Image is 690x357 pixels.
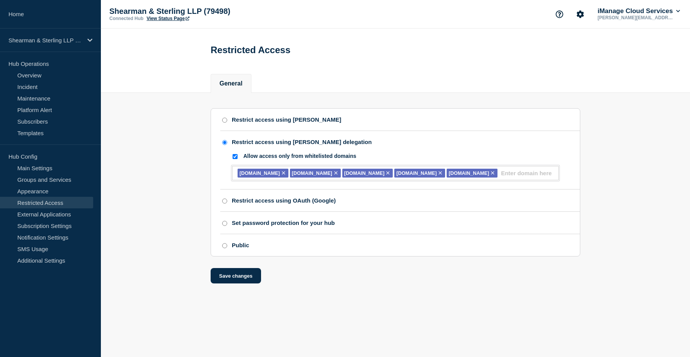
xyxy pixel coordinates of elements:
[449,170,489,176] span: [DOMAIN_NAME]
[220,109,580,256] ul: access restriction method
[8,37,82,44] p: Shearman & Sterling LLP (79498)
[239,170,280,176] span: [DOMAIN_NAME]
[344,170,385,176] span: [DOMAIN_NAME]
[551,6,568,22] button: Support
[222,140,227,145] input: Restrict access using SAML delegation
[222,243,227,248] input: Public
[219,80,243,87] button: General
[572,6,588,22] button: Account settings
[109,7,263,16] p: Shearman & Sterling LLP (79498)
[211,268,261,283] button: Save changes
[232,242,249,248] div: Public
[596,15,676,20] p: [PERSON_NAME][EMAIL_ADDRESS][PERSON_NAME][DOMAIN_NAME]
[222,221,227,226] input: Set password protection for your hub
[232,220,335,226] div: Set password protection for your hub
[211,45,290,55] h1: Restricted Access
[109,16,144,21] p: Connected Hub
[222,198,227,204] input: Restrict access using OAuth (Google)
[243,153,356,159] div: Allow access only from whitelisted domains
[501,170,554,176] input: Enter domain here
[222,117,227,123] input: Restrict access using SAML
[233,154,238,159] input: Allow access only from whitelisted domains
[396,170,437,176] span: [DOMAIN_NAME]
[232,139,372,145] div: Restrict access using [PERSON_NAME] delegation
[232,116,341,123] div: Restrict access using [PERSON_NAME]
[596,7,682,15] button: iManage Cloud Services
[232,197,336,204] div: Restrict access using OAuth (Google)
[147,16,189,21] a: View Status Page
[292,170,332,176] span: [DOMAIN_NAME]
